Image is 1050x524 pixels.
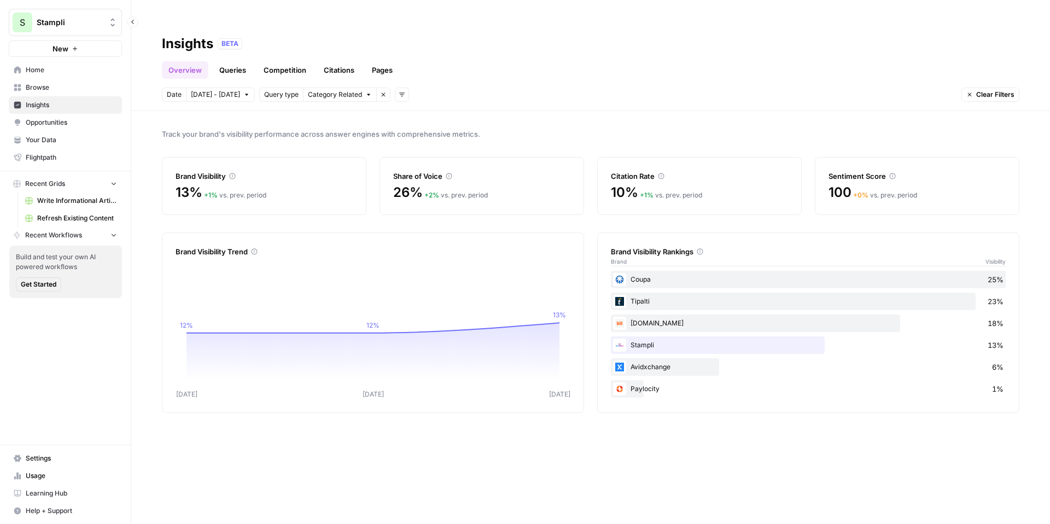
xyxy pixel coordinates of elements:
div: Coupa [611,271,1006,288]
span: Date [167,90,182,100]
img: hbkg1gi9ag6ipzk0uofgka8qakp5 [613,295,626,308]
span: Refresh Existing Content [37,213,117,223]
span: Your Data [26,135,117,145]
span: Write Informational Article [37,196,117,206]
span: Build and test your own AI powered workflows [16,252,115,272]
span: 6% [992,362,1004,372]
div: Avidxchange [611,358,1006,376]
span: Insights [26,100,117,110]
a: Queries [213,61,253,79]
a: Pages [365,61,399,79]
tspan: [DATE] [176,390,197,398]
span: Get Started [21,280,56,289]
span: Usage [26,471,117,481]
span: [DATE] - [DATE] [191,90,240,100]
span: Browse [26,83,117,92]
a: Home [9,61,122,79]
div: Share of Voice [393,171,570,182]
span: New [52,43,68,54]
span: 1% [992,383,1004,394]
div: Brand Visibility [176,171,353,182]
span: Recent Workflows [25,230,82,240]
div: vs. prev. period [204,190,266,200]
span: Settings [26,453,117,463]
div: Stampli [611,336,1006,354]
img: sbpvt1g4t2aoklyk2mqn0viu62si [613,273,626,286]
a: Settings [9,450,122,467]
span: Clear Filters [976,90,1014,100]
button: Recent Grids [9,176,122,192]
span: Learning Hub [26,488,117,498]
a: Insights [9,96,122,114]
img: 8d9y3p3ff6f0cagp7qj26nr6e6gp [613,317,626,330]
span: Track your brand's visibility performance across answer engines with comprehensive metrics. [162,129,1019,139]
div: Citation Rate [611,171,788,182]
a: Write Informational Article [20,192,122,209]
div: vs. prev. period [424,190,488,200]
div: Paylocity [611,380,1006,398]
a: Learning Hub [9,485,122,502]
span: 13% [176,184,202,201]
span: + 1 % [640,191,654,199]
span: S [20,16,25,29]
span: + 1 % [204,191,218,199]
span: Stampli [37,17,103,28]
button: [DATE] - [DATE] [186,88,255,102]
span: 100 [829,184,851,201]
button: Help + Support [9,502,122,520]
span: + 0 % [853,191,868,199]
a: Competition [257,61,313,79]
div: vs. prev. period [640,190,702,200]
img: sssbmz7canrk43m992vs2jumby7o [613,339,626,352]
span: Home [26,65,117,75]
span: 18% [988,318,1004,329]
a: Browse [9,79,122,96]
span: Help + Support [26,506,117,516]
tspan: [DATE] [549,390,570,398]
span: Visibility [985,257,1006,266]
button: Clear Filters [961,88,1019,102]
a: Your Data [9,131,122,149]
a: Refresh Existing Content [20,209,122,227]
a: Overview [162,61,208,79]
a: Flightpath [9,149,122,166]
span: Opportunities [26,118,117,127]
div: Sentiment Score [829,171,1006,182]
button: Recent Workflows [9,227,122,243]
img: 7nw4x9dlippsut65eli8jpi59gsr [613,382,626,395]
span: 26% [393,184,422,201]
span: 13% [988,340,1004,351]
button: New [9,40,122,57]
div: BETA [218,38,242,49]
button: Category Related [303,88,376,102]
div: vs. prev. period [853,190,917,200]
tspan: [DATE] [363,390,384,398]
span: Query type [264,90,299,100]
tspan: 12% [366,321,380,329]
a: Usage [9,467,122,485]
div: Brand Visibility Trend [176,246,570,257]
img: dsn7v4sc8czkacibu32nw0jw3lt5 [613,360,626,374]
div: Brand Visibility Rankings [611,246,1006,257]
div: Insights [162,35,213,53]
span: Flightpath [26,153,117,162]
a: Citations [317,61,361,79]
tspan: 12% [180,321,193,329]
span: 10% [611,184,638,201]
span: Recent Grids [25,179,65,189]
div: [DOMAIN_NAME] [611,315,1006,332]
span: 23% [988,296,1004,307]
button: Workspace: Stampli [9,9,122,36]
tspan: 13% [553,311,566,319]
a: Opportunities [9,114,122,131]
span: Brand [611,257,627,266]
button: Get Started [16,277,61,292]
span: Category Related [308,90,362,100]
span: 25% [988,274,1004,285]
span: + 2 % [424,191,439,199]
div: Tipalti [611,293,1006,310]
